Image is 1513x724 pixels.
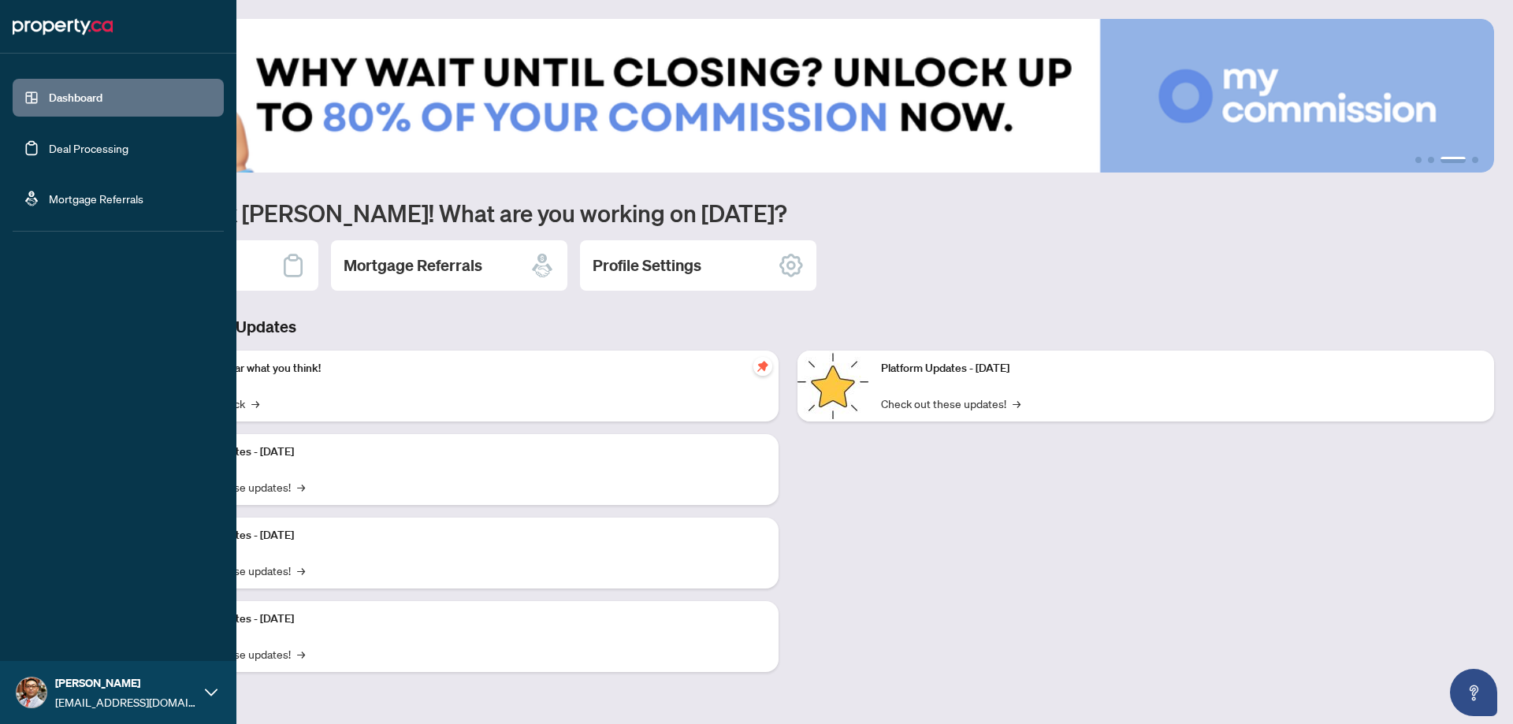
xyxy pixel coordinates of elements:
span: → [297,478,305,496]
span: → [297,645,305,663]
a: Check out these updates!→ [881,395,1020,412]
a: Dashboard [49,91,102,105]
h3: Brokerage & Industry Updates [82,316,1494,338]
button: 3 [1441,157,1466,163]
button: 2 [1428,157,1434,163]
span: [PERSON_NAME] [55,674,197,692]
h2: Profile Settings [593,254,701,277]
p: Platform Updates - [DATE] [881,360,1481,377]
span: pushpin [753,357,772,376]
span: [EMAIL_ADDRESS][DOMAIN_NAME] [55,693,197,711]
p: Platform Updates - [DATE] [165,611,766,628]
img: Platform Updates - June 23, 2025 [797,351,868,421]
p: Platform Updates - [DATE] [165,444,766,461]
img: Slide 2 [82,19,1494,173]
a: Mortgage Referrals [49,191,143,206]
h1: Welcome back [PERSON_NAME]! What are you working on [DATE]? [82,198,1494,228]
img: logo [13,14,113,39]
span: → [251,395,259,412]
button: Open asap [1450,669,1497,716]
button: 4 [1472,157,1478,163]
p: We want to hear what you think! [165,360,766,377]
span: → [1013,395,1020,412]
img: Profile Icon [17,678,46,707]
a: Deal Processing [49,141,128,155]
h2: Mortgage Referrals [344,254,482,277]
p: Platform Updates - [DATE] [165,527,766,544]
button: 1 [1415,157,1422,163]
span: → [297,562,305,579]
